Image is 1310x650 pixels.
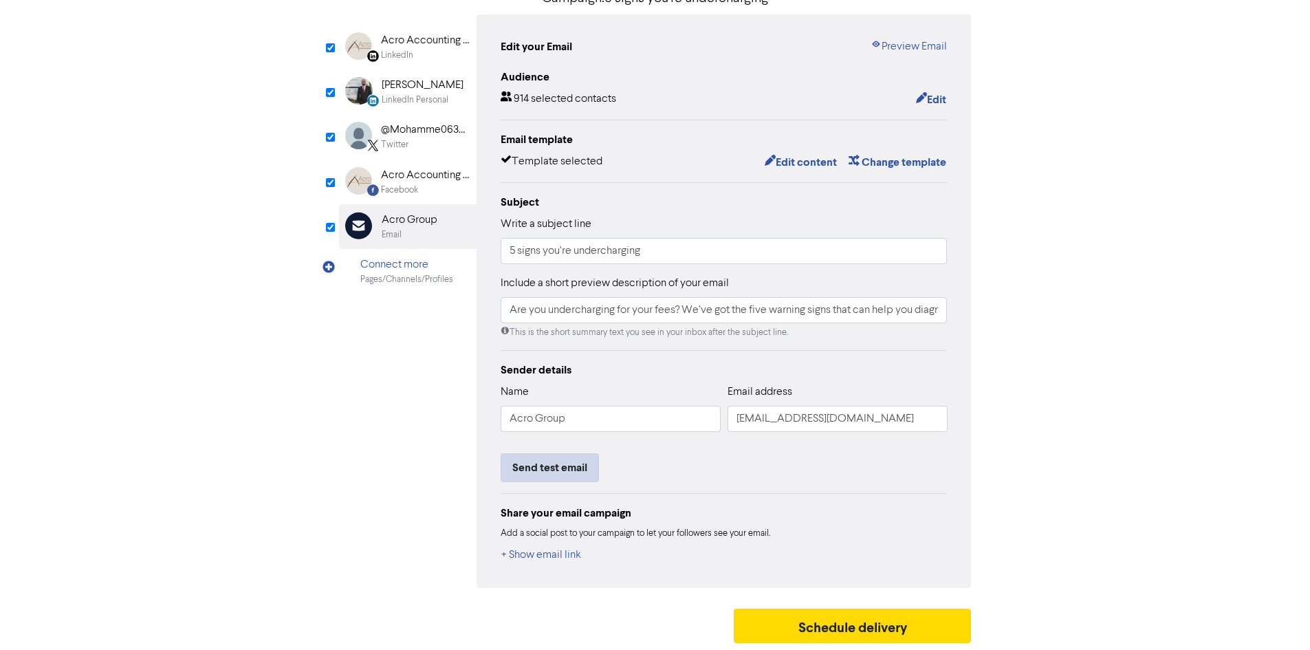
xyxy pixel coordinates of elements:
div: Twitter [381,138,408,151]
label: Include a short preview description of your email [501,275,729,292]
div: Add a social post to your campaign to let your followers see your email. [501,527,948,541]
a: Preview Email [871,39,947,55]
button: Send test email [501,453,599,482]
img: LinkedinPersonal [345,77,373,105]
label: Email address [728,384,792,400]
div: Acro Accounting & Financial Planning [381,32,469,49]
div: Connect morePages/Channels/Profiles [339,249,477,294]
div: 914 selected contacts [501,91,616,109]
button: + Show email link [501,546,582,564]
div: [PERSON_NAME] [382,77,463,94]
div: Acro GroupEmail [339,204,477,249]
div: @Mohamme06359446 [381,122,469,138]
div: LinkedIn [381,49,413,62]
div: Acro Group [382,212,437,228]
button: Schedule delivery [734,609,972,643]
button: Edit content [764,153,838,171]
label: Write a subject line [501,216,591,232]
div: Audience [501,69,948,85]
div: Template selected [501,153,602,171]
button: Edit [915,91,947,109]
div: Edit your Email [501,39,572,55]
div: Connect more [360,257,453,273]
div: Share your email campaign [501,505,948,521]
div: Linkedin Acro Accounting & Financial PlanningLinkedIn [339,25,477,69]
label: Name [501,384,529,400]
div: Subject [501,194,948,210]
div: This is the short summary text you see in your inbox after the subject line. [501,326,948,339]
div: Facebook Acro Accounting & Financial PlanningFacebook [339,160,477,204]
div: LinkedIn Personal [382,94,448,107]
div: Email template [501,131,948,148]
iframe: Chat Widget [1137,501,1310,650]
button: Change template [848,153,947,171]
img: Linkedin [345,32,372,60]
div: Sender details [501,362,948,378]
div: Facebook [381,184,418,197]
img: Twitter [345,122,372,149]
img: Facebook [345,167,372,195]
div: Email [382,228,402,241]
div: LinkedinPersonal [PERSON_NAME]LinkedIn Personal [339,69,477,114]
div: Acro Accounting & Financial Planning [381,167,469,184]
div: Twitter@Mohamme06359446Twitter [339,114,477,159]
div: Pages/Channels/Profiles [360,273,453,286]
